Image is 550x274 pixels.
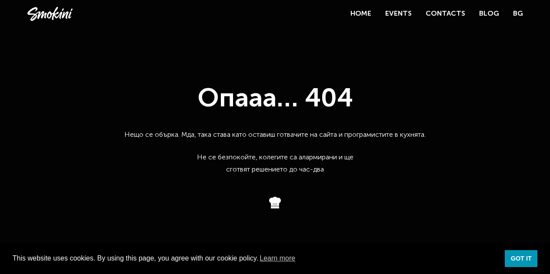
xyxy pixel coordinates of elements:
a: BG [513,8,523,20]
span: This website uses cookies. By using this page, you agree with our cookie policy. [13,252,498,265]
p: Нещо се обърка. Мда, така става като оставиш готвачите на сайта и програмистите в кухнята. [112,129,438,152]
a: Blog [479,10,499,17]
a: learn more about cookies [258,252,297,265]
h1: Опааа… 404 [112,83,438,116]
a: Events [385,10,412,17]
a: dismiss cookie message [505,250,537,267]
p: Не се безпокойте, колегите са алармирани и ще сготвят решението до час-два [112,152,438,186]
a: Contacts [426,10,465,17]
a: Home [350,10,371,17]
